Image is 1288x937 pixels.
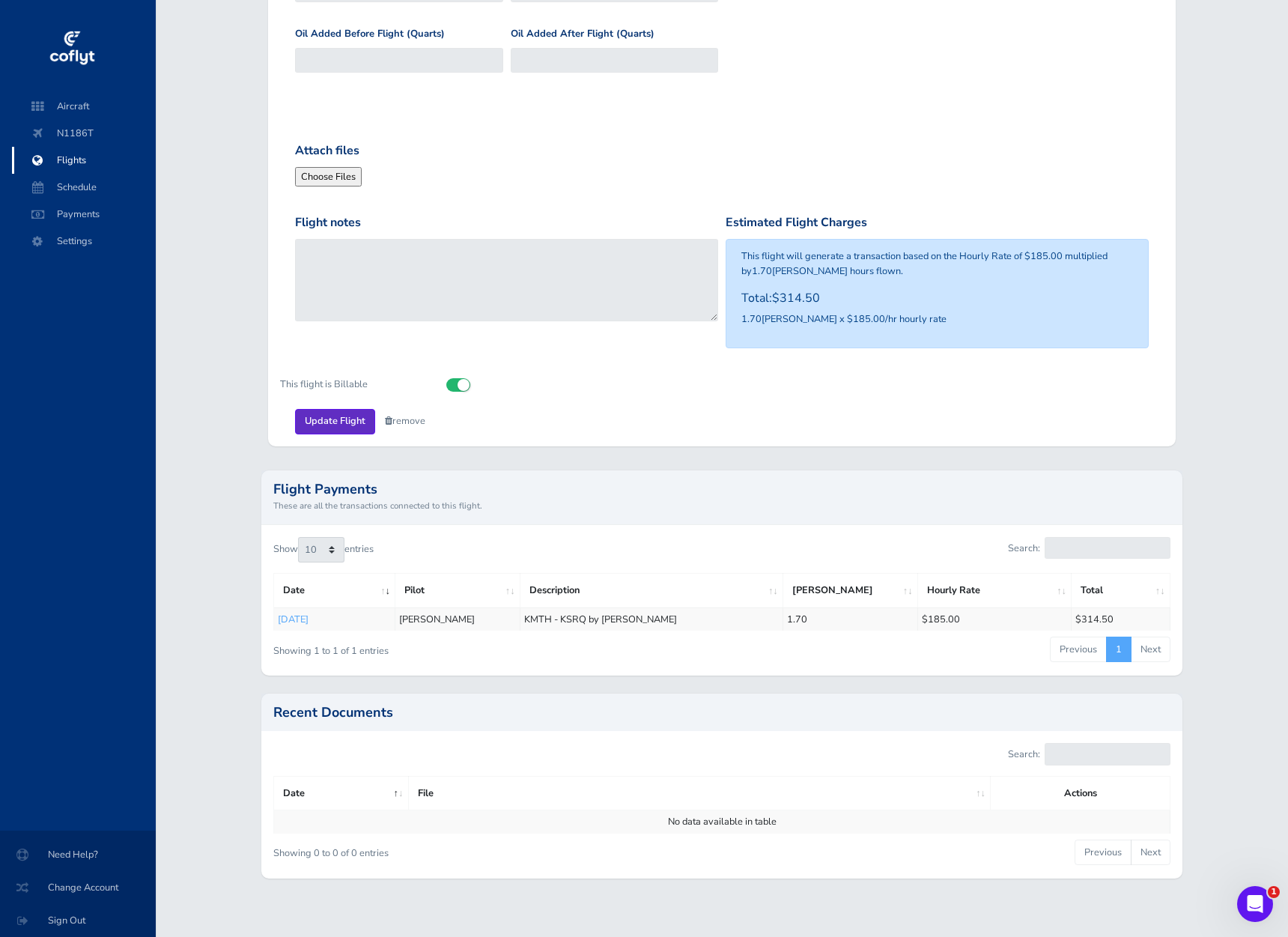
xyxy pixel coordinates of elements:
[726,213,867,233] label: Estimated Flight Charges
[741,312,762,326] span: 1.70
[385,414,425,428] a: remove
[741,249,1133,279] p: This flight will generate a transaction based on the Hourly Rate of $185.00 multiplied by [PERSON...
[395,574,520,607] th: Pilot: activate to sort column ascending
[741,312,1133,327] p: [PERSON_NAME] x $185.00/hr hourly rate
[27,120,141,147] span: N1186T
[1072,574,1170,607] th: Total: activate to sort column ascending
[783,574,918,607] th: Hobbs Hr: activate to sort column ascending
[273,537,374,562] label: Show entries
[273,482,1170,496] h2: Flight Payments
[274,776,409,810] th: Date: activate to sort column descending
[511,26,654,42] label: Oil Added After Flight (Quarts)
[27,93,141,120] span: Aircraft
[27,201,141,228] span: Payments
[298,537,344,562] select: Showentries
[278,613,309,626] a: [DATE]
[18,841,138,868] span: Need Help?
[273,499,1170,512] small: These are all the transactions connected to this flight.
[1008,743,1170,765] label: Search:
[273,635,636,658] div: Showing 1 to 1 of 1 entries
[273,706,1170,719] h2: Recent Documents
[1106,637,1131,662] a: 1
[1237,886,1273,922] iframe: Intercom live chat
[18,874,138,901] span: Change Account
[520,607,783,631] td: KMTH - KSRQ by [PERSON_NAME]
[295,142,359,161] label: Attach files
[295,26,445,42] label: Oil Added Before Flight (Quarts)
[752,264,772,278] span: 1.70
[27,174,141,201] span: Schedule
[917,574,1071,607] th: Hourly Rate: activate to sort column ascending
[772,290,820,306] span: $314.50
[274,574,395,607] th: Date: activate to sort column ascending
[1045,537,1170,559] input: Search:
[27,147,141,174] span: Flights
[917,607,1071,631] td: $185.00
[18,907,138,934] span: Sign Out
[1268,886,1280,898] span: 1
[783,607,918,631] td: 1.70
[273,838,636,861] div: Showing 0 to 0 of 0 entries
[395,607,520,631] td: [PERSON_NAME]
[741,291,1133,306] h6: Total:
[295,409,375,434] input: Update Flight
[991,776,1170,810] th: Actions
[295,213,361,233] label: Flight notes
[1072,607,1170,631] td: $314.50
[47,26,97,71] img: coflyt logo
[269,372,420,397] label: This flight is Billable
[520,574,783,607] th: Description: activate to sort column ascending
[274,810,1170,834] td: No data available in table
[27,228,141,255] span: Settings
[408,776,991,810] th: File: activate to sort column ascending
[1045,743,1170,765] input: Search:
[1008,537,1170,559] label: Search:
